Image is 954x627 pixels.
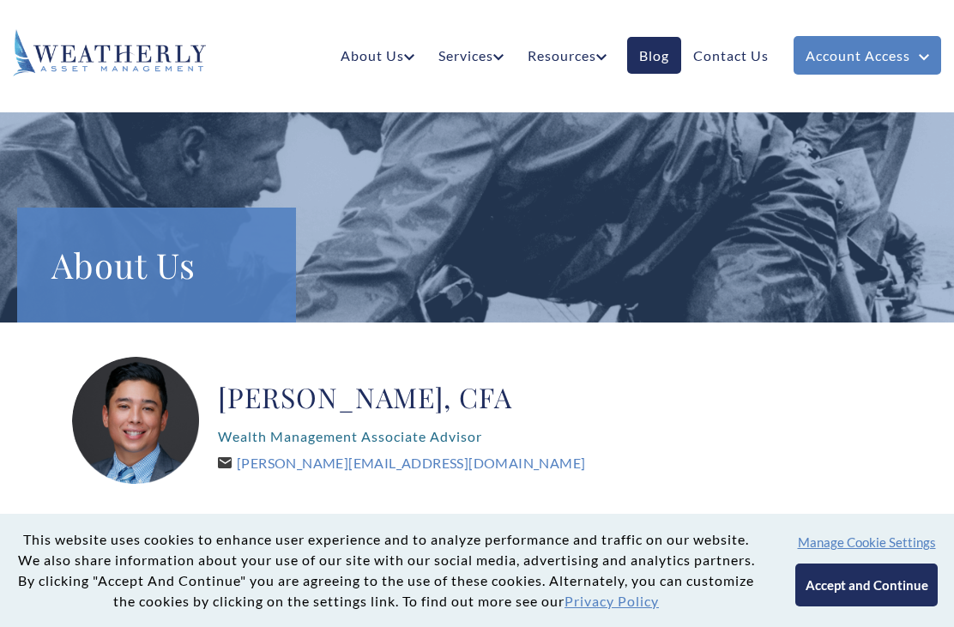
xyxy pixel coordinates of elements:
button: Manage Cookie Settings [798,534,936,550]
a: Account Access [794,36,941,75]
h1: About Us [51,242,262,288]
a: Services [426,37,516,74]
a: [PERSON_NAME][EMAIL_ADDRESS][DOMAIN_NAME] [218,455,585,471]
a: Privacy Policy [565,593,659,609]
img: Weatherly [13,29,206,76]
p: This website uses cookies to enhance user experience and to analyze performance and traffic on ou... [14,529,758,612]
a: Contact Us [681,37,781,74]
a: Resources [516,37,619,74]
h2: [PERSON_NAME], CFA [218,380,585,414]
button: Accept and Continue [795,564,937,606]
p: Wealth Management Associate Advisor [218,423,585,450]
a: About Us [329,37,426,74]
a: Blog [627,37,681,74]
